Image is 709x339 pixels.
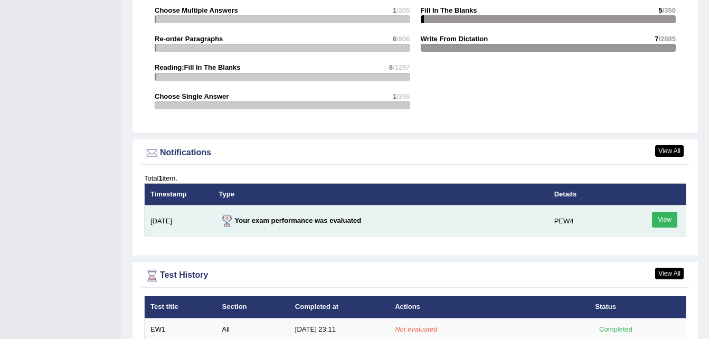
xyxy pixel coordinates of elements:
strong: Choose Single Answer [155,92,229,100]
td: PEW4 [549,205,623,237]
span: 1 [393,92,396,100]
strong: Reading:Fill In The Blanks [155,63,241,71]
span: 6 [393,35,396,43]
strong: Re-order Paragraphs [155,35,223,43]
td: [DATE] [145,205,213,237]
strong: Your exam performance was evaluated [219,216,362,224]
span: /1297 [393,63,410,71]
span: /305 [396,6,410,14]
th: Timestamp [145,183,213,205]
b: 1 [158,174,162,182]
div: Notifications [144,145,686,161]
span: /2885 [658,35,676,43]
strong: Fill In The Blanks [421,6,477,14]
span: /336 [396,92,410,100]
strong: Choose Multiple Answers [155,6,238,14]
a: View All [655,268,684,279]
span: /906 [396,35,410,43]
th: Type [213,183,549,205]
span: 8 [389,63,393,71]
span: 1 [393,6,396,14]
span: /350 [663,6,676,14]
div: Test History [144,268,686,284]
a: View [652,212,677,228]
th: Completed at [289,296,389,318]
th: Actions [389,296,589,318]
th: Details [549,183,623,205]
span: 5 [658,6,662,14]
div: Total item. [144,173,686,183]
a: View All [655,145,684,157]
th: Test title [145,296,216,318]
div: Completed [595,324,636,335]
em: Not evaluated [395,325,437,333]
strong: Write From Dictation [421,35,488,43]
span: 7 [655,35,658,43]
th: Section [216,296,289,318]
th: Status [589,296,686,318]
